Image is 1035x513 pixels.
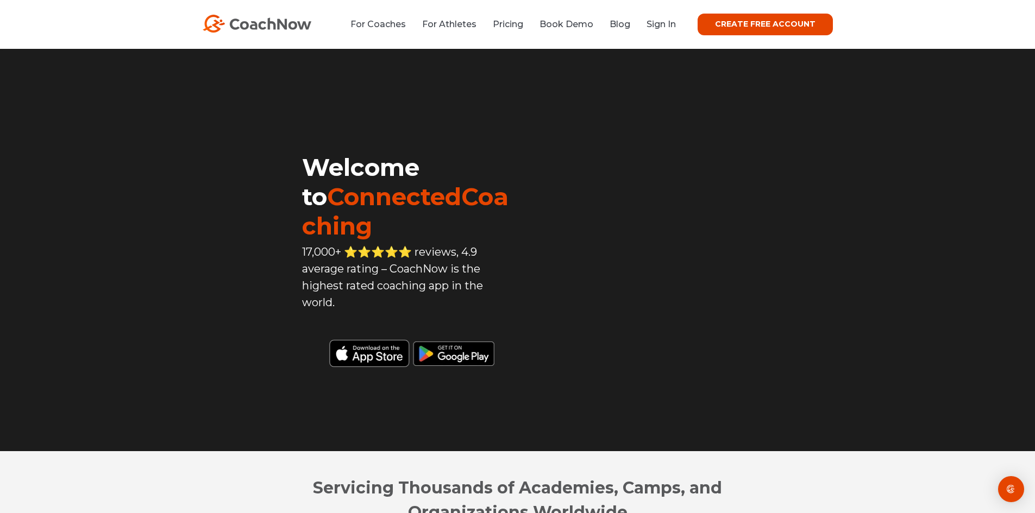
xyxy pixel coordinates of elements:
[698,14,833,35] a: CREATE FREE ACCOUNT
[350,19,406,29] a: For Coaches
[610,19,630,29] a: Blog
[422,19,476,29] a: For Athletes
[302,153,517,240] h1: Welcome to
[302,334,517,367] img: Black Download CoachNow on the App Store Button
[302,245,483,309] span: 17,000+ ⭐️⭐️⭐️⭐️⭐️ reviews, 4.9 average rating – CoachNow is the highest rated coaching app in th...
[493,19,523,29] a: Pricing
[203,15,311,33] img: CoachNow Logo
[647,19,676,29] a: Sign In
[540,19,593,29] a: Book Demo
[302,182,509,240] span: ConnectedCoaching
[998,476,1024,502] div: Open Intercom Messenger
